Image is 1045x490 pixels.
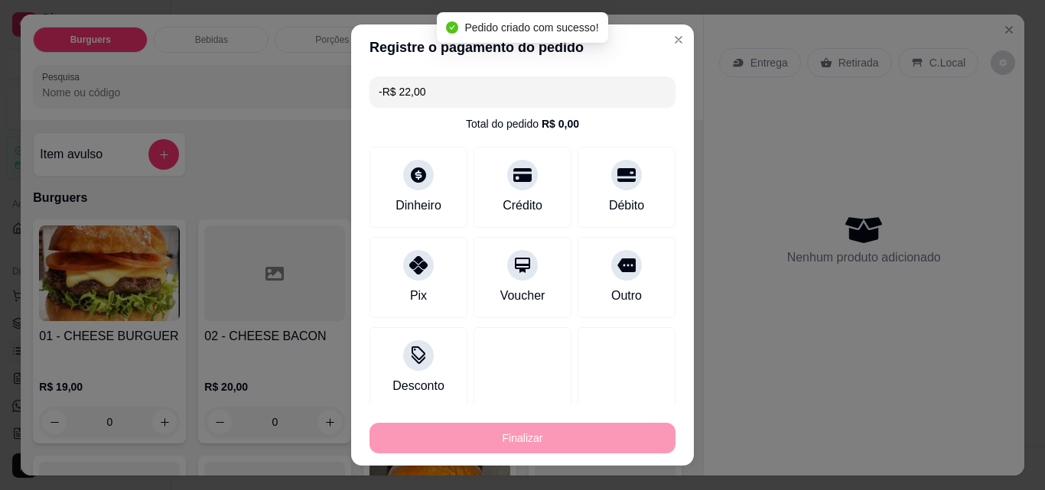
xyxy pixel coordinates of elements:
span: Pedido criado com sucesso! [464,21,598,34]
button: Close [666,28,691,52]
div: Crédito [503,196,542,215]
div: Pix [410,287,427,305]
div: Voucher [500,287,545,305]
input: Ex.: hambúrguer de cordeiro [379,76,666,107]
div: Desconto [392,377,444,395]
div: R$ 0,00 [542,116,579,131]
header: Registre o pagamento do pedido [351,24,694,70]
span: check-circle [446,21,458,34]
div: Total do pedido [466,116,579,131]
div: Débito [609,196,644,215]
div: Outro [611,287,642,305]
div: Dinheiro [396,196,441,215]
